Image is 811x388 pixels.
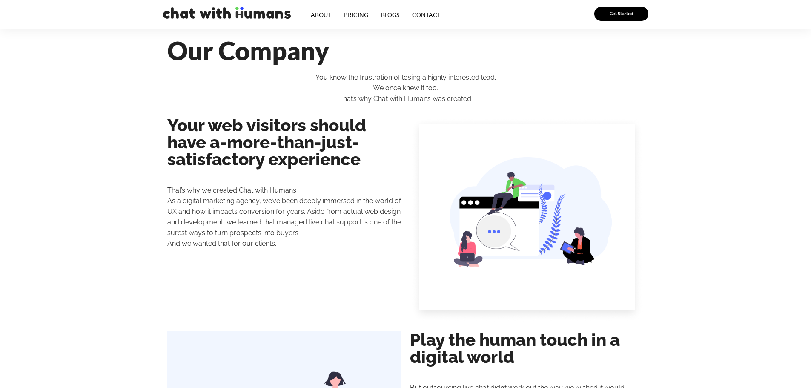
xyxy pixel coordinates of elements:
[639,165,811,388] iframe: Live Chat Box
[167,185,401,195] div: That’s why we created Chat with Humans.
[594,7,648,21] a: Get Started
[167,93,644,104] div: That’s why Chat with Humans was created.
[167,72,644,83] div: You know the frustration of losing a highly interested lead.
[167,38,644,63] h1: Our Company
[167,195,401,238] div: As a digital marketing agency, we’ve been deeply immersed in the world of UX and how it impacts c...
[410,331,644,365] h2: Play the human touch in a digital world
[167,117,401,168] h2: Your web visitors should have a-more-than-just-satisfactory experience
[406,7,447,23] a: Contact
[167,238,401,249] div: And we wanted that for our clients.
[163,7,291,19] img: chat with humans
[375,7,406,23] a: Blogs
[167,83,644,93] div: We once knew it too.
[304,7,338,23] a: About
[338,7,375,23] a: Pricing
[410,117,644,323] img: Group 37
